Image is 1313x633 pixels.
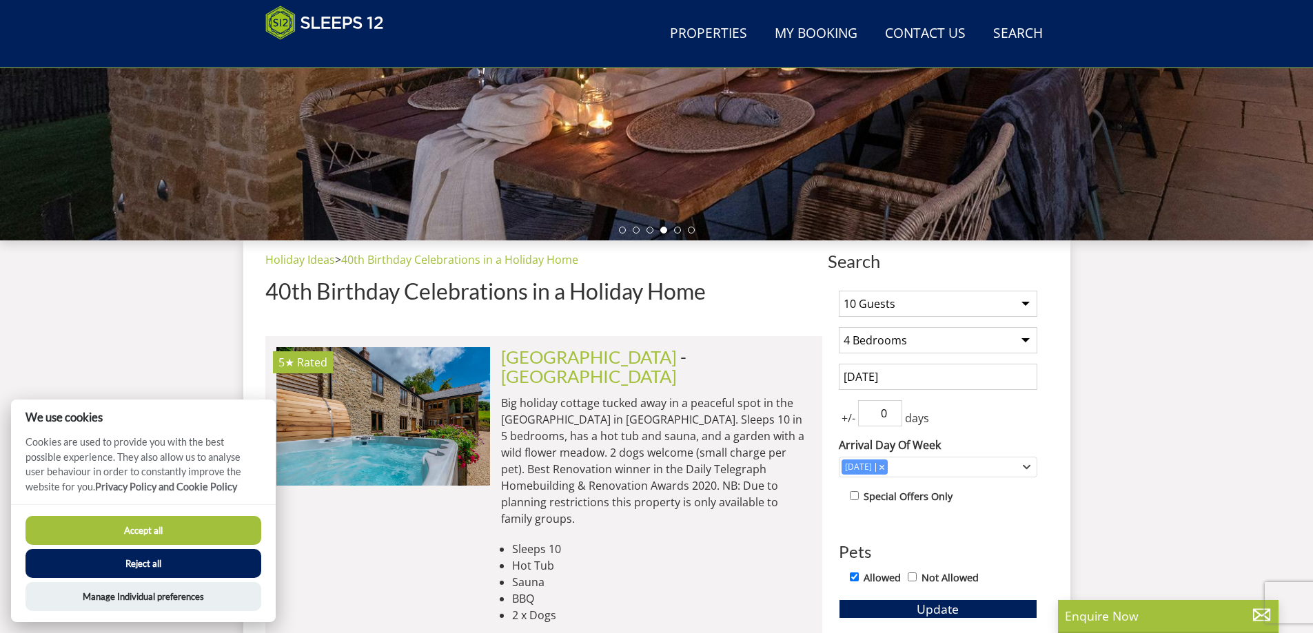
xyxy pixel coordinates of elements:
[265,279,822,303] h1: 40th Birthday Celebrations in a Holiday Home
[842,461,875,473] div: [DATE]
[501,346,677,367] a: [GEOGRAPHIC_DATA]
[664,19,753,50] a: Properties
[839,364,1037,390] input: Arrival Date
[276,347,490,485] a: 5★ Rated
[988,19,1048,50] a: Search
[512,574,811,590] li: Sauna
[922,570,979,585] label: Not Allowed
[501,346,686,386] span: -
[864,570,901,585] label: Allowed
[839,437,1037,453] label: Arrival Day Of Week
[902,410,932,426] span: days
[297,355,327,370] span: Rated
[839,543,1037,561] h3: Pets
[335,252,341,267] span: >
[512,557,811,574] li: Hot Tub
[11,411,276,424] h2: We use cookies
[341,252,578,267] a: 40th Birthday Celebrations in a Holiday Home
[769,19,863,50] a: My Booking
[839,410,858,426] span: +/-
[11,435,276,504] p: Cookies are used to provide you with the best possible experience. They also allow us to analyse ...
[265,252,335,267] a: Holiday Ideas
[265,6,384,40] img: Sleeps 12
[1065,607,1272,625] p: Enquire Now
[828,251,1048,271] span: Search
[839,457,1037,477] div: Combobox
[276,347,490,485] img: otterhead-house-holiday-home-somerset-sleeps-10-hot-tub-2.original.jpg
[278,355,294,370] span: Otterhead House has a 5 star rating under the Quality in Tourism Scheme
[839,599,1037,619] button: Update
[501,395,811,527] p: Big holiday cottage tucked away in a peaceful spot in the [GEOGRAPHIC_DATA] in [GEOGRAPHIC_DATA]....
[26,582,261,611] button: Manage Individual preferences
[512,590,811,607] li: BBQ
[26,549,261,578] button: Reject all
[26,516,261,545] button: Accept all
[258,48,403,60] iframe: Customer reviews powered by Trustpilot
[512,607,811,623] li: 2 x Dogs
[501,366,677,386] a: [GEOGRAPHIC_DATA]
[917,601,959,617] span: Update
[95,481,237,492] a: Privacy Policy and Cookie Policy
[512,541,811,557] li: Sleeps 10
[864,489,953,504] label: Special Offers Only
[879,19,971,50] a: Contact Us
